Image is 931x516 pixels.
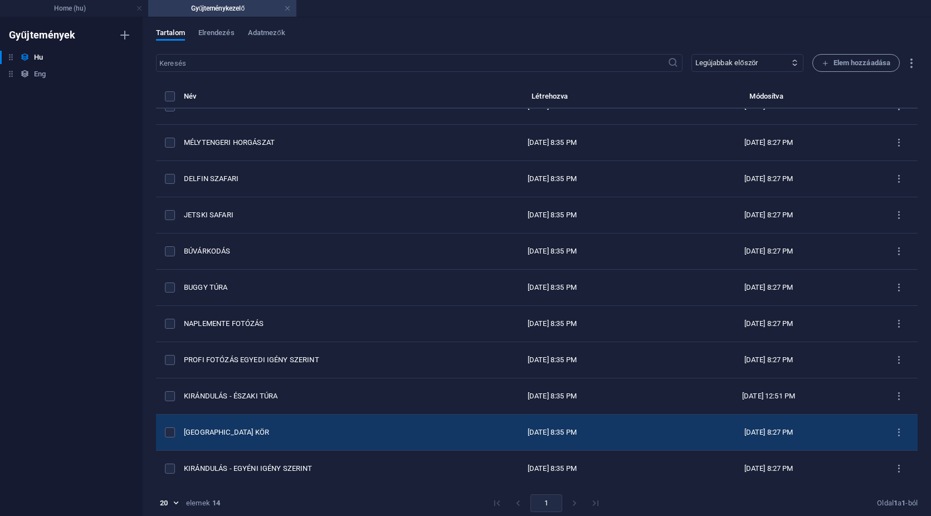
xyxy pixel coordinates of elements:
[657,90,880,109] th: Módosítva
[666,210,871,220] div: [DATE] 8:27 PM
[666,464,871,474] div: [DATE] 8:27 PM
[184,90,447,109] th: Név
[456,319,649,329] div: [DATE] 8:35 PM
[666,174,871,184] div: [DATE] 8:27 PM
[456,174,649,184] div: [DATE] 8:35 PM
[530,494,562,512] button: page 1
[186,498,210,508] div: elemek
[812,54,900,72] button: Elem hozzáadása
[666,283,871,293] div: [DATE] 8:27 PM
[184,174,438,184] div: DELFIN SZAFARI
[184,427,438,437] div: [GEOGRAPHIC_DATA] KÖR
[148,2,296,14] h4: Gyűjteménykezelő
[894,499,898,507] strong: 1
[156,498,182,508] div: 20
[156,26,185,42] span: Tartalom
[184,391,438,401] div: KIRÁNDULÁS - ÉSZAKI TÚRA
[184,246,438,256] div: BÚVÁRKODÁS
[184,355,438,365] div: PROFI FOTÓZÁS EGYEDI IGÉNY SZERINT
[456,464,649,474] div: [DATE] 8:35 PM
[877,498,918,508] div: Oldal a -ból
[212,498,220,508] strong: 14
[156,54,667,72] input: Keresés
[184,210,438,220] div: JETSKI SAFARI
[184,464,438,474] div: KIRÁNDULÁS - EGYÉNI IGÉNY SZERINT
[118,28,131,42] i: Új gyűjtemény létrehozása
[486,494,606,512] nav: pagination navigation
[666,427,871,437] div: [DATE] 8:27 PM
[666,355,871,365] div: [DATE] 8:27 PM
[34,67,46,81] h6: Eng
[456,138,649,148] div: [DATE] 8:35 PM
[456,391,649,401] div: [DATE] 8:35 PM
[901,499,905,507] strong: 1
[248,26,285,42] span: Adatmezők
[666,246,871,256] div: [DATE] 8:27 PM
[9,28,76,42] h6: Gyűjtemények
[184,319,438,329] div: NAPLEMENTE FOTÓZÁS
[456,246,649,256] div: [DATE] 8:35 PM
[456,283,649,293] div: [DATE] 8:35 PM
[184,283,438,293] div: BUGGY TÚRA
[456,427,649,437] div: [DATE] 8:35 PM
[822,56,891,70] span: Elem hozzáadása
[447,90,657,109] th: Létrehozva
[456,210,649,220] div: [DATE] 8:35 PM
[184,138,438,148] div: MÉLYTENGERI HORGÁSZAT
[666,319,871,329] div: [DATE] 8:27 PM
[456,355,649,365] div: [DATE] 8:35 PM
[666,138,871,148] div: [DATE] 8:27 PM
[198,26,235,42] span: Elrendezés
[34,51,43,64] h6: Hu
[666,391,871,401] div: [DATE] 12:51 PM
